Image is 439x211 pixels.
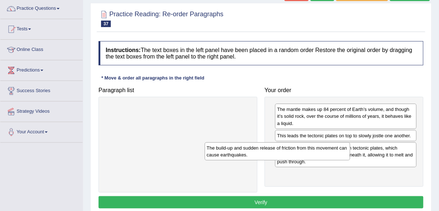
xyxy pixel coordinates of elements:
[0,19,83,37] a: Tests
[99,74,207,81] div: * Move & order all paragraphs in the right field
[99,41,423,65] h4: The text boxes in the left panel have been placed in a random order Restore the original order by...
[99,9,223,27] h2: Practice Reading: Re-order Paragraphs
[275,104,417,129] div: The mantle makes up 84 percent of Earth’s volume, and though it’s solid rock, over the course of ...
[0,60,83,78] a: Predictions
[265,87,423,94] h4: Your order
[275,130,417,141] div: This leads the tectonic plates on top to slowly jostle one another.
[101,21,111,27] span: 37
[0,122,83,140] a: Your Account
[99,196,423,208] button: Verify
[99,87,257,94] h4: Paragraph list
[205,142,350,160] div: The build-up and sudden release of friction from this movement can cause earthquakes.
[106,47,141,53] b: Instructions:
[0,81,83,99] a: Success Stories
[0,40,83,58] a: Online Class
[0,102,83,120] a: Strategy Videos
